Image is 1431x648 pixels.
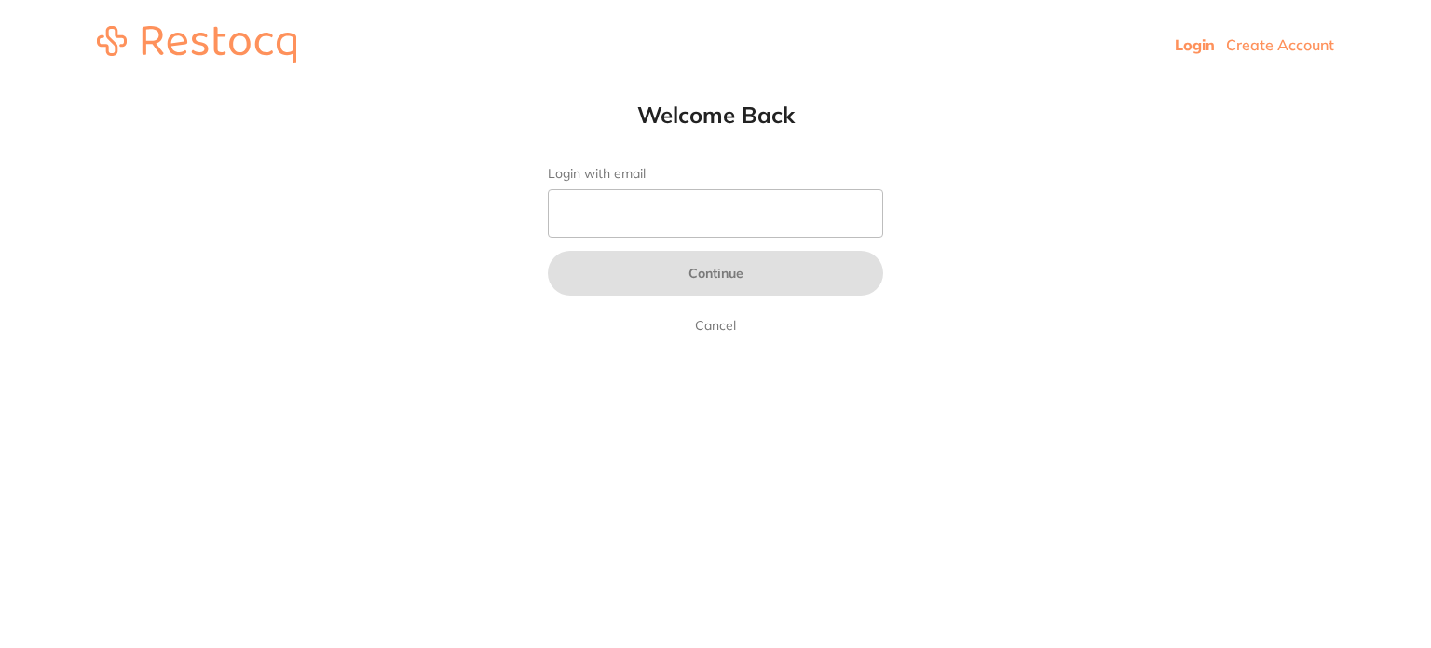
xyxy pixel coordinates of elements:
a: Create Account [1226,35,1334,54]
button: Continue [548,251,883,296]
a: Login [1175,35,1215,54]
a: Cancel [691,314,740,337]
img: restocq_logo.svg [97,26,296,63]
label: Login with email [548,166,883,182]
h1: Welcome Back [511,101,920,129]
